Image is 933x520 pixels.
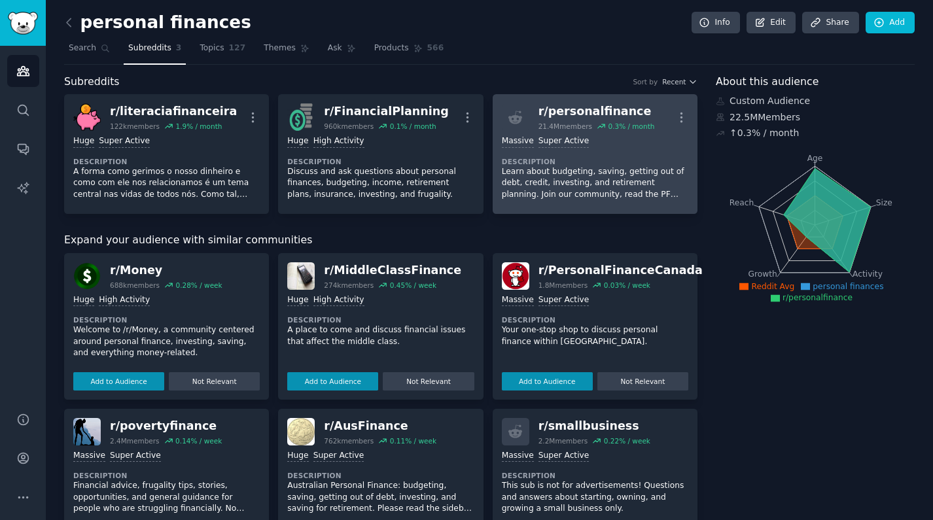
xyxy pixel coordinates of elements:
[175,436,222,445] div: 0.14 % / week
[73,324,260,359] p: Welcome to /r/Money, a community centered around personal finance, investing, saving, and everyth...
[502,157,688,166] dt: Description
[73,418,101,445] img: povertyfinance
[73,372,164,390] button: Add to Audience
[287,166,474,201] p: Discuss and ask questions about personal finances, budgeting, income, retirement plans, insurance...
[195,38,250,65] a: Topics127
[110,122,160,131] div: 122k members
[73,294,94,307] div: Huge
[287,294,308,307] div: Huge
[313,450,364,462] div: Super Active
[169,372,260,390] button: Not Relevant
[110,281,160,290] div: 688k members
[73,103,101,131] img: literaciafinanceira
[229,43,246,54] span: 127
[324,436,374,445] div: 762k members
[73,450,105,462] div: Massive
[313,135,364,148] div: High Activity
[175,122,222,131] div: 1.9 % / month
[608,122,654,131] div: 0.3 % / month
[287,450,308,462] div: Huge
[287,480,474,515] p: Australian Personal Finance: budgeting, saving, getting out of debt, investing, and saving for re...
[692,12,740,34] a: Info
[597,372,688,390] button: Not Relevant
[264,43,296,54] span: Themes
[64,232,312,249] span: Expand your audience with similar communities
[502,315,688,324] dt: Description
[370,38,448,65] a: Products566
[662,77,697,86] button: Recent
[176,43,182,54] span: 3
[73,157,260,166] dt: Description
[751,282,794,291] span: Reddit Avg
[633,77,658,86] div: Sort by
[748,269,777,279] tspan: Growth
[502,480,688,515] p: This sub is not for advertisements! Questions and answers about starting, owning, and growing a s...
[807,154,823,163] tspan: Age
[278,94,483,214] a: FinancialPlanningr/FinancialPlanning960kmembers0.1% / monthHugeHigh ActivityDescriptionDiscuss an...
[324,281,374,290] div: 274k members
[538,281,588,290] div: 1.8M members
[730,198,754,207] tspan: Reach
[604,281,650,290] div: 0.03 % / week
[502,262,529,290] img: PersonalFinanceCanada
[73,471,260,480] dt: Description
[259,38,314,65] a: Themes
[538,262,703,279] div: r/ PersonalFinanceCanada
[324,262,461,279] div: r/ MiddleClassFinance
[747,12,796,34] a: Edit
[502,135,534,148] div: Massive
[110,450,161,462] div: Super Active
[604,436,650,445] div: 0.22 % / week
[716,111,915,124] div: 22.5M Members
[287,324,474,347] p: A place to come and discuss financial issues that affect the middle class.
[730,126,799,140] div: ↑ 0.3 % / month
[538,294,590,307] div: Super Active
[287,262,315,290] img: MiddleClassFinance
[200,43,224,54] span: Topics
[783,293,853,302] span: r/personalfinance
[427,43,444,54] span: 566
[324,103,448,120] div: r/ FinancialPlanning
[502,372,593,390] button: Add to Audience
[538,122,592,131] div: 21.4M members
[287,372,378,390] button: Add to Audience
[328,43,342,54] span: Ask
[64,74,120,90] span: Subreddits
[110,436,160,445] div: 2.4M members
[64,12,251,33] h2: personal finances
[8,12,38,35] img: GummySearch logo
[73,135,94,148] div: Huge
[390,436,436,445] div: 0.11 % / week
[287,471,474,480] dt: Description
[128,43,171,54] span: Subreddits
[323,38,361,65] a: Ask
[876,198,892,207] tspan: Size
[124,38,186,65] a: Subreddits3
[502,471,688,480] dt: Description
[383,372,474,390] button: Not Relevant
[64,38,114,65] a: Search
[662,77,686,86] span: Recent
[287,135,308,148] div: Huge
[866,12,915,34] a: Add
[287,157,474,166] dt: Description
[73,166,260,201] p: A forma como gerimos o nosso dinheiro e como com ele nos relacionamos é um tema central nas vidas...
[110,418,222,434] div: r/ povertyfinance
[324,418,436,434] div: r/ AusFinance
[324,122,374,131] div: 960k members
[853,269,883,279] tspan: Activity
[502,294,534,307] div: Massive
[493,94,697,214] a: r/personalfinance21.4Mmembers0.3% / monthMassiveSuper ActiveDescriptionLearn about budgeting, sav...
[64,94,269,214] a: literaciafinanceirar/literaciafinanceira122kmembers1.9% / monthHugeSuper ActiveDescriptionA forma...
[69,43,96,54] span: Search
[313,294,364,307] div: High Activity
[73,262,101,290] img: Money
[175,281,222,290] div: 0.28 % / week
[502,450,534,462] div: Massive
[73,480,260,515] p: Financial advice, frugality tips, stories, opportunities, and general guidance for people who are...
[287,315,474,324] dt: Description
[287,418,315,445] img: AusFinance
[538,450,590,462] div: Super Active
[502,166,688,201] p: Learn about budgeting, saving, getting out of debt, credit, investing, and retirement planning. J...
[813,282,883,291] span: personal finances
